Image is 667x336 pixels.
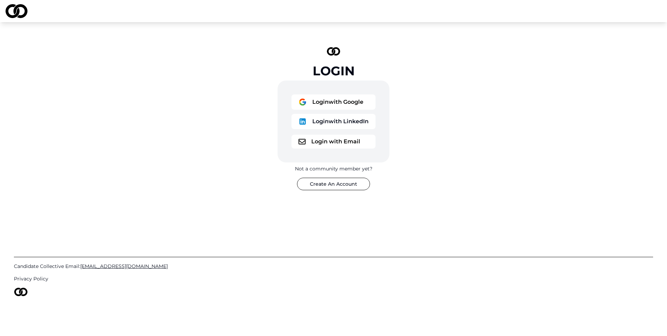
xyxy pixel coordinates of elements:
[297,178,370,190] button: Create An Account
[291,135,376,149] button: logoLogin with Email
[298,139,306,144] img: logo
[298,98,307,106] img: logo
[291,114,376,129] button: logoLoginwith LinkedIn
[313,64,355,78] div: Login
[6,4,27,18] img: logo
[80,263,168,269] span: [EMAIL_ADDRESS][DOMAIN_NAME]
[291,94,376,110] button: logoLoginwith Google
[298,117,307,126] img: logo
[14,288,28,296] img: logo
[295,165,372,172] div: Not a community member yet?
[14,263,653,270] a: Candidate Collective Email:[EMAIL_ADDRESS][DOMAIN_NAME]
[14,275,653,282] a: Privacy Policy
[327,47,340,56] img: logo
